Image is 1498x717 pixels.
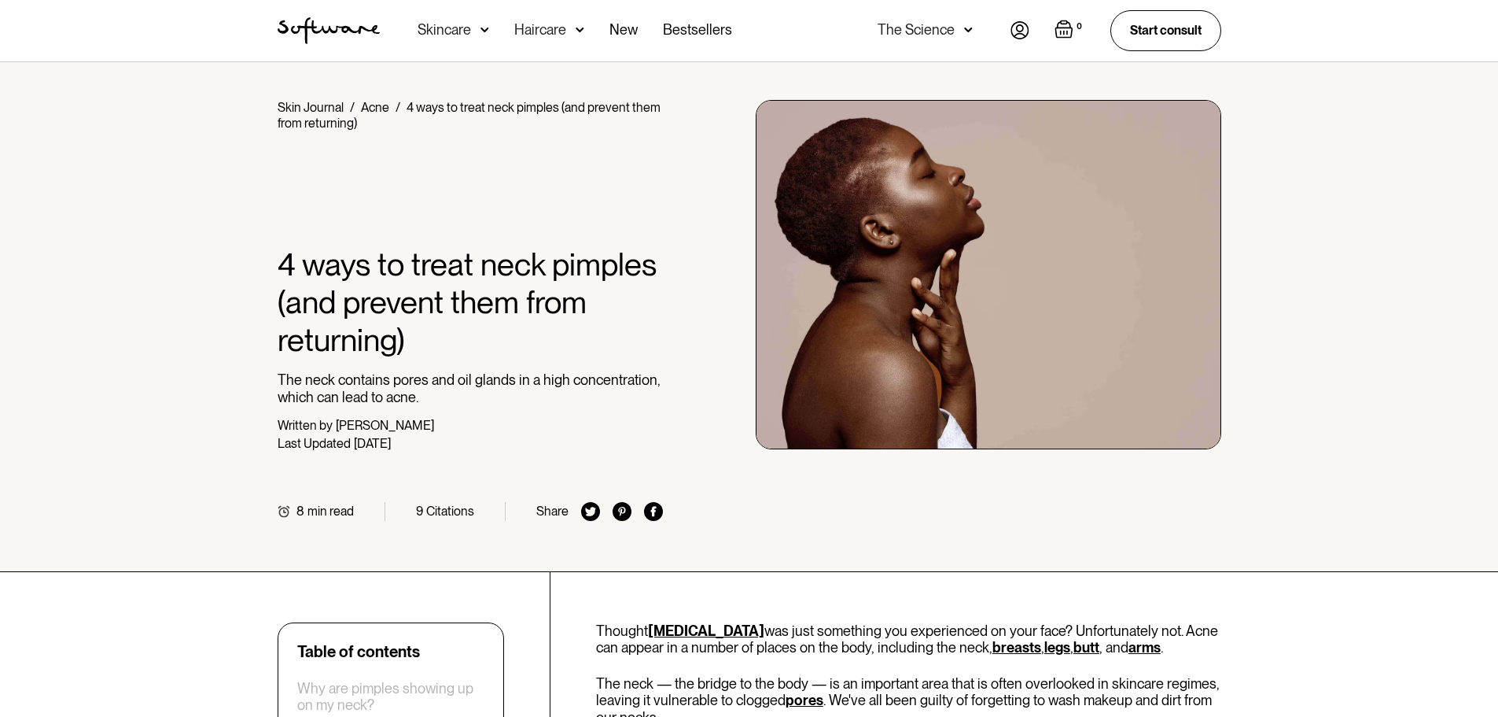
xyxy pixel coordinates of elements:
[278,418,333,433] div: Written by
[307,504,354,519] div: min read
[278,246,664,359] h1: 4 ways to treat neck pimples (and prevent them from returning)
[336,418,434,433] div: [PERSON_NAME]
[350,100,355,115] div: /
[416,504,423,519] div: 9
[1054,20,1085,42] a: Open empty cart
[1044,639,1070,656] a: legs
[964,22,973,38] img: arrow down
[786,692,823,708] a: pores
[1073,639,1099,656] a: butt
[648,623,764,639] a: [MEDICAL_DATA]
[354,436,391,451] div: [DATE]
[596,623,1221,656] p: Thought was just something you experienced on your face? Unfortunately not. Acne can appear in a ...
[278,436,351,451] div: Last Updated
[418,22,471,38] div: Skincare
[581,502,600,521] img: twitter icon
[1073,20,1085,34] div: 0
[878,22,955,38] div: The Science
[278,371,664,405] p: The neck contains pores and oil glands in a high concentration, which can lead to acne.
[361,100,389,115] a: Acne
[426,504,474,519] div: Citations
[396,100,400,115] div: /
[992,639,1041,656] a: breasts
[1110,10,1221,50] a: Start consult
[1128,639,1161,656] a: arms
[278,100,661,131] div: 4 ways to treat neck pimples (and prevent them from returning)
[297,680,484,714] a: Why are pimples showing up on my neck?
[536,504,569,519] div: Share
[297,642,420,661] div: Table of contents
[278,100,344,115] a: Skin Journal
[613,502,631,521] img: pinterest icon
[296,504,304,519] div: 8
[644,502,663,521] img: facebook icon
[278,17,380,44] a: home
[480,22,489,38] img: arrow down
[514,22,566,38] div: Haircare
[576,22,584,38] img: arrow down
[278,17,380,44] img: Software Logo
